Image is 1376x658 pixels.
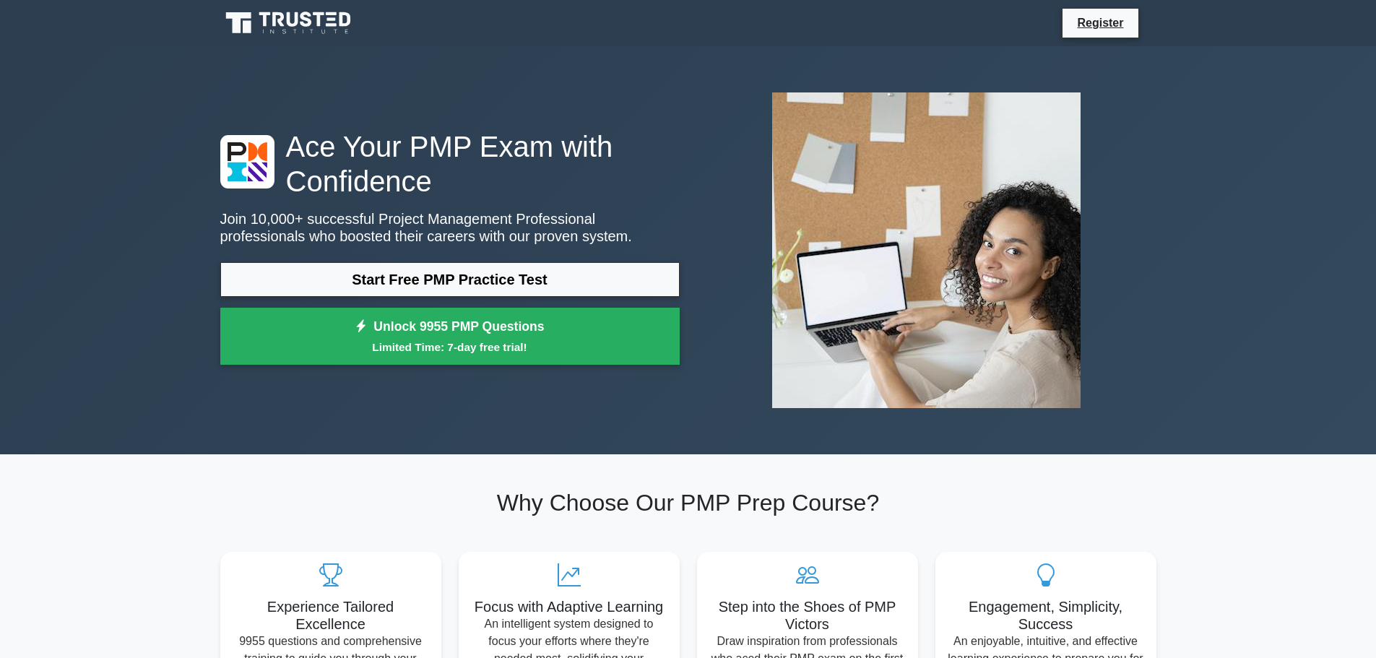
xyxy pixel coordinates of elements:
h1: Ace Your PMP Exam with Confidence [220,129,680,199]
h5: Step into the Shoes of PMP Victors [709,598,906,633]
a: Unlock 9955 PMP QuestionsLimited Time: 7-day free trial! [220,308,680,365]
p: Join 10,000+ successful Project Management Professional professionals who boosted their careers w... [220,210,680,245]
h2: Why Choose Our PMP Prep Course? [220,489,1156,516]
a: Start Free PMP Practice Test [220,262,680,297]
a: Register [1068,14,1132,32]
h5: Focus with Adaptive Learning [470,598,668,615]
h5: Engagement, Simplicity, Success [947,598,1145,633]
small: Limited Time: 7-day free trial! [238,339,662,355]
h5: Experience Tailored Excellence [232,598,430,633]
